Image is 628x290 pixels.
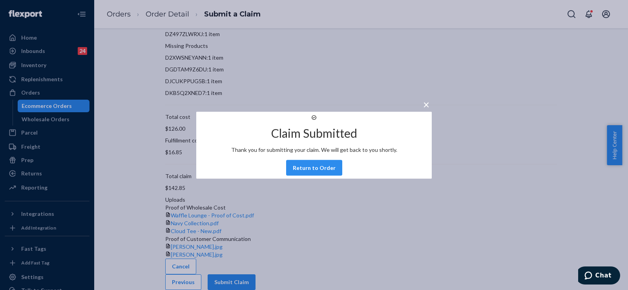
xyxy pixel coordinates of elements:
[271,126,357,139] h2: Claim Submitted
[231,146,397,153] p: Thank you for submitting your claim. We will get back to you shortly.
[286,160,342,175] button: Return to Order
[578,266,620,286] iframe: Opens a widget where you can chat to one of our agents
[423,97,429,111] span: ×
